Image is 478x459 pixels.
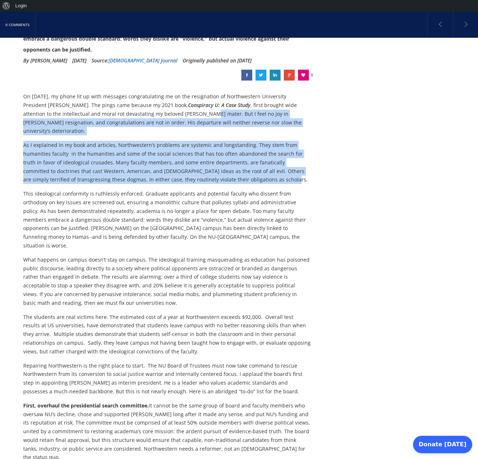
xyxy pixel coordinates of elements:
a: Repairing Northwestern University: Saving Western Civilization [284,70,295,81]
a: [DEMOGRAPHIC_DATA] Journal [109,57,177,64]
p: What happens on campus doesn’t stay on campus. The ideological training masquerading as education... [23,255,311,307]
span: 0 [311,70,313,81]
p: The students are real victims here. The estimated cost of a year at Northwestern exceeds $92,000.... [23,313,311,356]
li: By [PERSON_NAME] [23,55,67,66]
a: Repairing Northwestern University: Saving Western Civilization [270,70,281,81]
div: Source: [91,55,177,66]
p: This ideological conformity is ruthlessly enforced. Graduate applicants and potential faculty who... [23,189,311,250]
p: As I explained in my book and articles, Northwestern’s problems are systemic and longstanding. Th... [23,141,311,184]
a: (opens in a new tab) [428,12,453,37]
li: Originally published on [DATE] [183,55,252,66]
li: [DATE] [72,55,86,66]
a: Repairing Northwestern University: Saving Western Civilization [256,70,266,81]
strong: First, overhaul the presidential search committee. [23,402,149,409]
a: Repairing Northwestern University: Saving Western Civilization [241,70,252,81]
em: Conspiracy U: A Case Study [188,102,250,108]
p: Repairing Northwestern is the right place to start. The NU Board of Trustees must now take comman... [23,361,311,396]
div: As has been demonstrated repeatedly, academia is no longer a place for open debate. Too many facu... [23,22,311,55]
p: On [DATE], my phone lit up with messages congratulating me on the resignation of Northwestern Uni... [23,92,311,135]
